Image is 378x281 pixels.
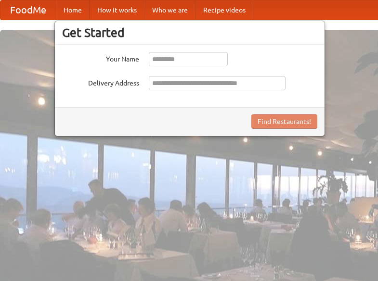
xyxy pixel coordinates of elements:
[144,0,196,20] a: Who we are
[0,0,56,20] a: FoodMe
[56,0,90,20] a: Home
[62,52,139,64] label: Your Name
[90,0,144,20] a: How it works
[62,76,139,88] label: Delivery Address
[251,114,317,129] button: Find Restaurants!
[196,0,253,20] a: Recipe videos
[62,25,317,40] h3: Get Started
